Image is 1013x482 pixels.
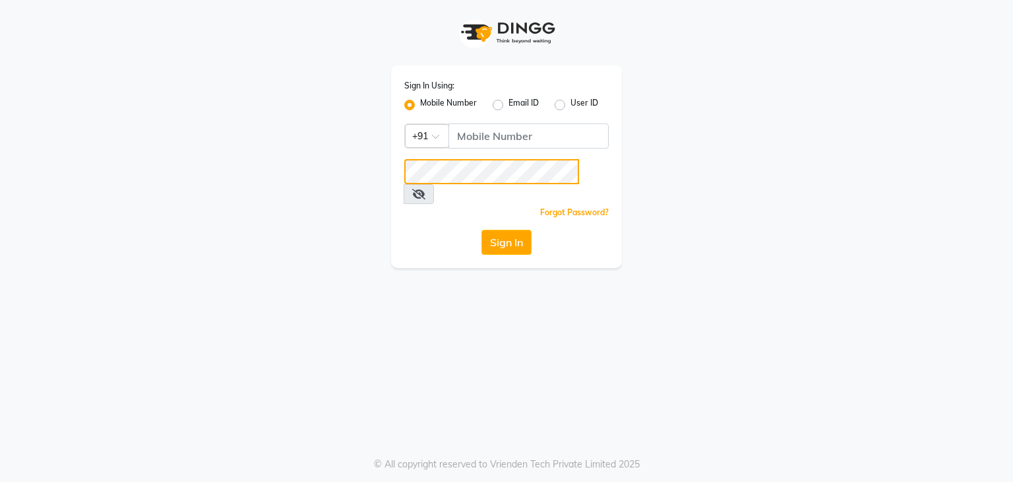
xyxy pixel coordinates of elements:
[448,123,609,149] input: Username
[570,97,598,113] label: User ID
[481,230,532,255] button: Sign In
[454,13,559,52] img: logo1.svg
[420,97,477,113] label: Mobile Number
[508,97,539,113] label: Email ID
[540,207,609,217] a: Forgot Password?
[404,80,454,92] label: Sign In Using:
[404,159,579,184] input: Username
